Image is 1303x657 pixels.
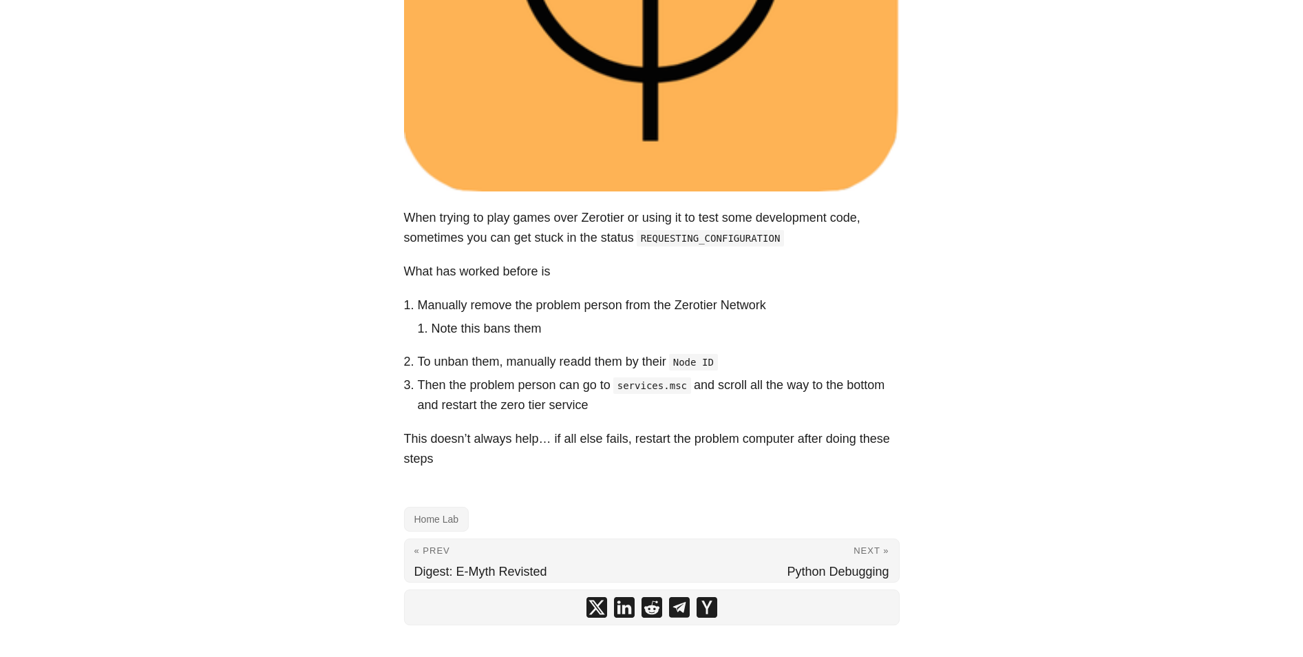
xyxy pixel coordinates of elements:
[404,507,469,532] a: Home Lab
[642,597,662,618] a: share Fixing Zero Tier 'REQUESTING_CONFIGURATION' Error on reddit
[418,352,900,372] li: To unban them, manually readd them by their
[404,262,900,282] p: What has worked before is
[418,375,900,415] li: Then the problem person can go to and scroll all the way to the bottom and restart the zero tier ...
[669,597,690,618] a: share Fixing Zero Tier 'REQUESTING_CONFIGURATION' Error on telegram
[613,377,691,394] code: services.msc
[418,295,900,339] li: Manually remove the problem person from the Zerotier Network
[614,597,635,618] a: share Fixing Zero Tier 'REQUESTING_CONFIGURATION' Error on linkedin
[404,208,900,248] p: When trying to play games over Zerotier or using it to test some development code, sometimes you ...
[697,597,717,618] a: share Fixing Zero Tier 'REQUESTING_CONFIGURATION' Error on ycombinator
[669,354,718,371] code: Node ID
[586,597,607,618] a: share Fixing Zero Tier 'REQUESTING_CONFIGURATION' Error on x
[432,319,900,339] li: Note this bans them
[405,539,652,582] a: « Prev Digest: E-Myth Revisted
[414,565,547,578] span: Digest: E-Myth Revisted
[637,230,785,247] code: REQUESTING_CONFIGURATION
[787,565,889,578] span: Python Debugging
[854,545,889,556] span: Next »
[652,539,899,582] a: Next » Python Debugging
[414,545,450,556] span: « Prev
[404,429,900,469] p: This doesn’t always help… if all else fails, restart the problem computer after doing these steps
